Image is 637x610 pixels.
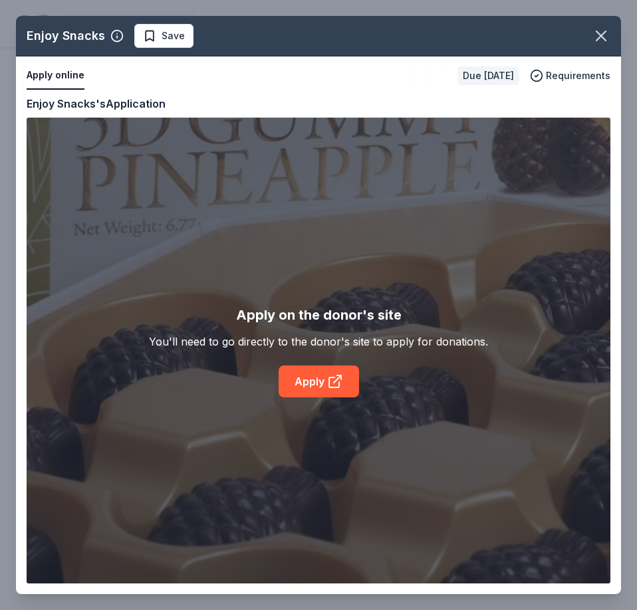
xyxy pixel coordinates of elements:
span: Requirements [546,68,610,84]
div: Due [DATE] [457,66,519,85]
span: Save [162,28,185,44]
div: Enjoy Snacks's Application [27,95,166,112]
div: You'll need to go directly to the donor's site to apply for donations. [149,334,488,350]
div: Apply on the donor's site [236,304,402,326]
a: Apply [279,365,359,397]
button: Save [134,24,193,48]
button: Requirements [530,68,610,84]
div: Enjoy Snacks [27,25,105,47]
button: Apply online [27,62,84,90]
